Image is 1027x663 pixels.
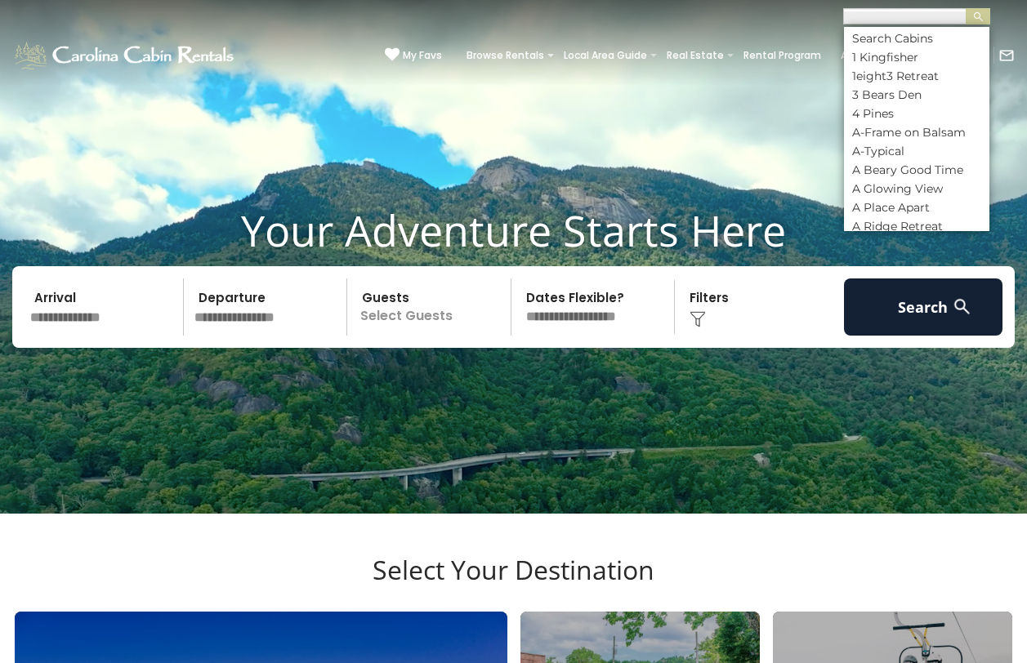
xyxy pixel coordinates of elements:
p: Select Guests [352,278,511,336]
button: Search [844,278,1003,336]
li: Search Cabins [844,31,989,46]
h1: Your Adventure Starts Here [12,205,1015,256]
img: search-regular-white.png [952,296,972,317]
img: mail-regular-white.png [998,47,1015,64]
span: My Favs [403,48,442,63]
li: A Glowing View [844,181,989,196]
li: 3 Bears Den [844,87,989,102]
li: A Ridge Retreat [844,219,989,234]
a: Local Area Guide [556,44,655,67]
a: About [833,44,880,67]
li: A Place Apart [844,200,989,215]
li: A-Frame on Balsam [844,125,989,140]
li: A Beary Good Time [844,162,989,177]
li: A-Typical [844,144,989,158]
li: 1eight3 Retreat [844,69,989,83]
a: My Favs [385,47,442,64]
li: 4 Pines [844,106,989,121]
img: filter--v1.png [690,311,706,327]
a: Browse Rentals [458,44,552,67]
img: White-1-1-2.png [12,39,239,72]
a: Rental Program [735,44,829,67]
h3: Select Your Destination [12,554,1015,612]
a: Real Estate [659,44,732,67]
li: 1 Kingfisher [844,50,989,65]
